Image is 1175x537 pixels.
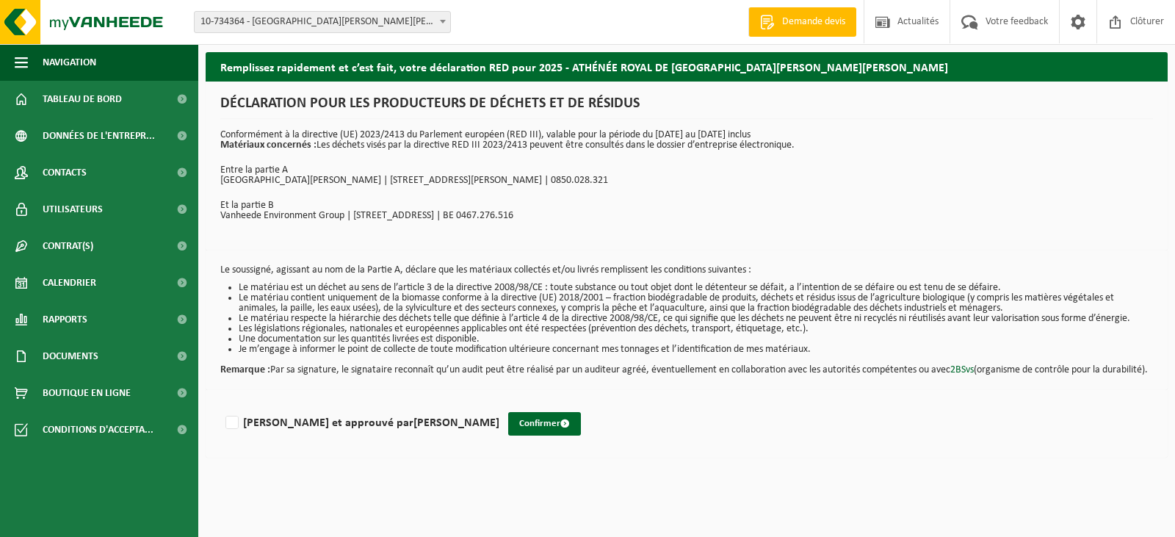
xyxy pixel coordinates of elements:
[195,12,450,32] span: 10-734364 - ATHÉNÉE ROYAL DE SAINT-GHISLAIN - SAINT-GHISLAIN
[220,96,1153,119] h1: DÉCLARATION POUR LES PRODUCTEURS DE DÉCHETS ET DE RÉSIDUS
[194,11,451,33] span: 10-734364 - ATHÉNÉE ROYAL DE SAINT-GHISLAIN - SAINT-GHISLAIN
[43,44,96,81] span: Navigation
[43,375,131,411] span: Boutique en ligne
[43,228,93,264] span: Contrat(s)
[223,412,499,434] label: [PERSON_NAME] et approuvé par
[43,118,155,154] span: Données de l'entrepr...
[239,324,1153,334] li: Les législations régionales, nationales et européennes applicables ont été respectées (prévention...
[43,264,96,301] span: Calendrier
[43,154,87,191] span: Contacts
[220,355,1153,375] p: Par sa signature, le signataire reconnaît qu’un audit peut être réalisé par un auditeur agréé, év...
[239,293,1153,314] li: Le matériau contient uniquement de la biomasse conforme à la directive (UE) 2018/2001 – fraction ...
[220,140,317,151] strong: Matériaux concernés :
[206,52,1168,81] h2: Remplissez rapidement et c’est fait, votre déclaration RED pour 2025 - ATHÉNÉE ROYAL DE [GEOGRAPH...
[950,364,974,375] a: 2BSvs
[239,345,1153,355] li: Je m’engage à informer le point de collecte de toute modification ultérieure concernant mes tonna...
[43,411,153,448] span: Conditions d'accepta...
[508,412,581,436] button: Confirmer
[239,283,1153,293] li: Le matériau est un déchet au sens de l’article 3 de la directive 2008/98/CE : toute substance ou ...
[43,338,98,375] span: Documents
[220,211,1153,221] p: Vanheede Environment Group | [STREET_ADDRESS] | BE 0467.276.516
[220,130,1153,151] p: Conformément à la directive (UE) 2023/2413 du Parlement européen (RED III), valable pour la pério...
[220,176,1153,186] p: [GEOGRAPHIC_DATA][PERSON_NAME] | [STREET_ADDRESS][PERSON_NAME] | 0850.028.321
[413,417,499,429] strong: [PERSON_NAME]
[239,314,1153,324] li: Le matériau respecte la hiérarchie des déchets telle que définie à l’article 4 de la directive 20...
[43,191,103,228] span: Utilisateurs
[778,15,849,29] span: Demande devis
[748,7,856,37] a: Demande devis
[220,165,1153,176] p: Entre la partie A
[43,301,87,338] span: Rapports
[220,265,1153,275] p: Le soussigné, agissant au nom de la Partie A, déclare que les matériaux collectés et/ou livrés re...
[220,364,270,375] strong: Remarque :
[43,81,122,118] span: Tableau de bord
[239,334,1153,345] li: Une documentation sur les quantités livrées est disponible.
[220,201,1153,211] p: Et la partie B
